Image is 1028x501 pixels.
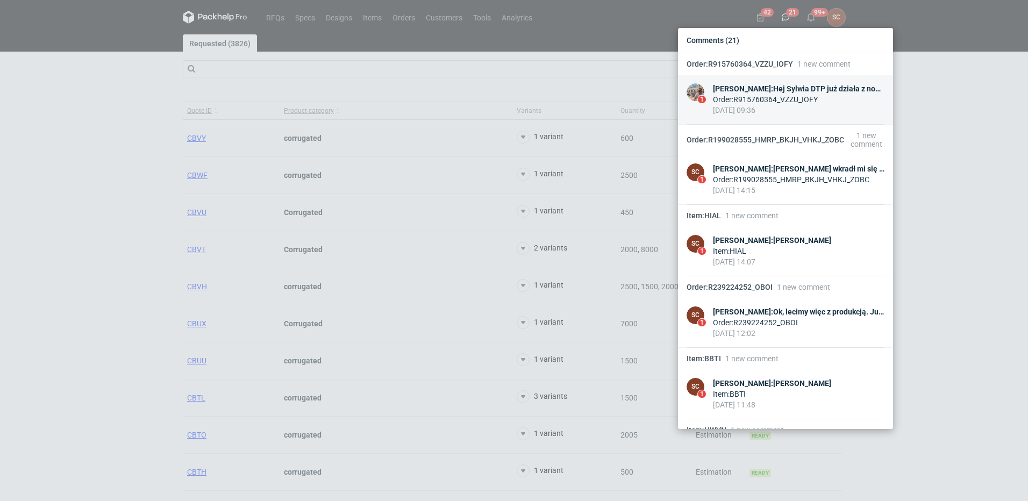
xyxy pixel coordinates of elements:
figcaption: SC [687,378,704,396]
div: [DATE] 12:02 [713,328,884,339]
a: SC1[PERSON_NAME]:[PERSON_NAME]Item:HIAL[DATE] 14:07 [678,226,893,276]
span: Item : BBTI [687,354,721,363]
div: Sylwia Cichórz [687,378,704,396]
span: Item : HIAL [687,211,721,220]
div: Order : R915760364_VZZU_IOFY [713,94,884,105]
span: 1 new comment [777,283,830,291]
a: SC1[PERSON_NAME]:[PERSON_NAME]Item:BBTI[DATE] 11:48 [678,369,893,419]
div: Sylwia Cichórz [687,235,704,253]
div: [PERSON_NAME] : Ok, lecimy więc z produkcją. Jutro powinnam zgłosić :-) [713,306,884,317]
div: [DATE] 09:36 [713,105,884,116]
button: Order:R915760364_VZZU_IOFY1 new comment [678,53,893,75]
div: Item : HIAL [713,246,831,256]
button: Item:HWVN1 new comment [678,419,893,441]
figcaption: SC [687,163,704,181]
span: Order : R915760364_VZZU_IOFY [687,60,793,68]
button: Order:R239224252_OBOI1 new comment [678,276,893,298]
span: 1 new comment [797,60,851,68]
span: Order : R239224252_OBOI [687,283,773,291]
button: Item:BBTI1 new comment [678,348,893,369]
div: [PERSON_NAME] : [PERSON_NAME] wkradł mi się błąd, powinien wskoczyć teraz raport dla HMRP (zdjęci... [713,163,884,174]
div: [PERSON_NAME] : [PERSON_NAME] [713,378,831,389]
div: Order : R239224252_OBOI [713,317,884,328]
div: Comments (21) [682,32,889,48]
span: 1 new comment [731,426,784,434]
div: [DATE] 11:48 [713,399,831,410]
figcaption: SC [687,306,704,324]
button: Order:R199028555_HMRP_BKJH_VHKJ_ZOBC1 new comment [678,125,893,155]
div: Sylwia Cichórz [687,306,704,324]
figcaption: SC [687,235,704,253]
div: Order : R199028555_HMRP_BKJH_VHKJ_ZOBC [713,174,884,185]
a: SC1[PERSON_NAME]:Ok, lecimy więc z produkcją. Jutro powinnam zgłosić :-)Order:R239224252_OBOI[DAT... [678,298,893,348]
div: Item : BBTI [713,389,831,399]
div: [PERSON_NAME] : [PERSON_NAME] [713,235,831,246]
span: Order : R199028555_HMRP_BKJH_VHKJ_ZOBC [687,135,844,144]
span: Item : HWVN [687,426,726,434]
div: [PERSON_NAME] : Hej Sylwia DTP już działa z nowym plikiem, wyślę plik na nowej siatce [713,83,884,94]
img: Michał Palasek [687,83,704,101]
div: Sylwia Cichórz [687,163,704,181]
div: [DATE] 14:07 [713,256,831,267]
div: [DATE] 14:15 [713,185,884,196]
span: 1 new comment [848,131,884,148]
button: Item:HIAL1 new comment [678,205,893,226]
span: 1 new comment [725,354,779,363]
a: Michał Palasek1[PERSON_NAME]:Hej Sylwia DTP już działa z nowym plikiem, wyślę plik na nowej siatc... [678,75,893,125]
a: SC1[PERSON_NAME]:[PERSON_NAME] wkradł mi się błąd, powinien wskoczyć teraz raport dla HMRP (zdjęc... [678,155,893,205]
span: 1 new comment [725,211,779,220]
